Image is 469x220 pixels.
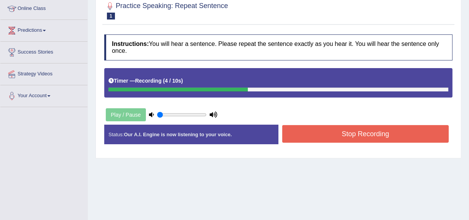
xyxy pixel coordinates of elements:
[104,125,278,144] div: Status:
[0,64,87,83] a: Strategy Videos
[0,42,87,61] a: Success Stories
[0,20,87,39] a: Predictions
[104,34,453,60] h4: You will hear a sentence. Please repeat the sentence exactly as you hear it. You will hear the se...
[107,13,115,20] span: 1
[181,78,183,84] b: )
[112,41,149,47] b: Instructions:
[163,78,165,84] b: (
[282,125,449,143] button: Stop Recording
[104,0,228,20] h2: Practice Speaking: Repeat Sentence
[135,78,162,84] b: Recording
[165,78,181,84] b: 4 / 10s
[0,85,87,104] a: Your Account
[108,78,183,84] h5: Timer —
[124,132,232,137] strong: Our A.I. Engine is now listening to your voice.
